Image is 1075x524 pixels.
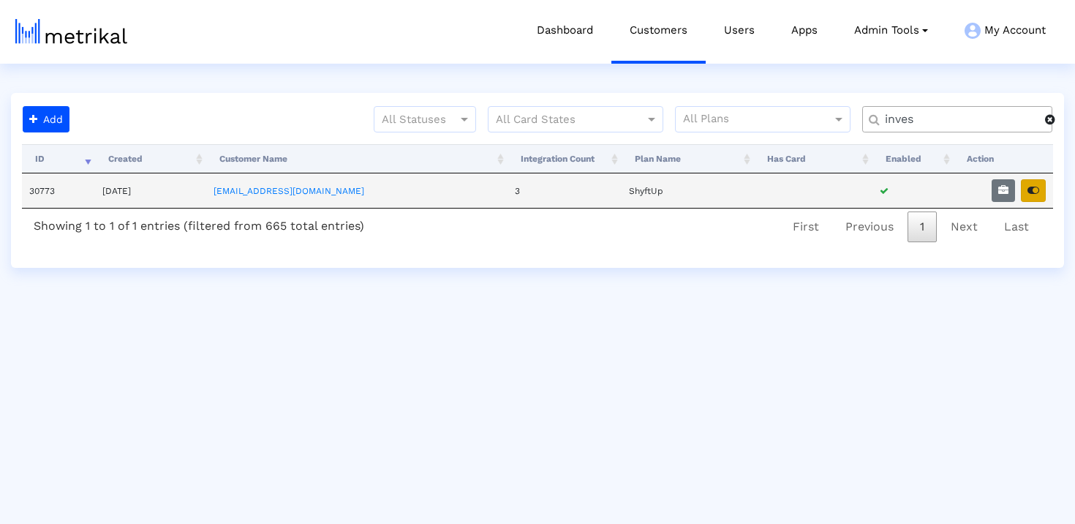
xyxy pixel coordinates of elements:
[95,173,205,208] td: [DATE]
[965,23,981,39] img: my-account-menu-icon.png
[622,144,754,173] th: Plan Name: activate to sort column ascending
[992,212,1041,242] a: Last
[954,144,1053,173] th: Action
[908,212,937,242] a: 1
[214,186,364,196] a: [EMAIL_ADDRESS][DOMAIN_NAME]
[938,212,990,242] a: Next
[683,111,834,130] input: All Plans
[15,19,127,44] img: metrical-logo-light.png
[23,106,69,132] button: Add
[622,173,754,208] td: ShyftUp
[508,144,622,173] th: Integration Count: activate to sort column ascending
[508,173,622,208] td: 3
[780,212,831,242] a: First
[833,212,906,242] a: Previous
[22,209,376,239] div: Showing 1 to 1 of 1 entries (filtered from 665 total entries)
[22,144,95,173] th: ID: activate to sort column ascending
[22,173,95,208] td: 30773
[496,111,629,130] input: All Card States
[95,144,205,173] th: Created: activate to sort column ascending
[206,144,508,173] th: Customer Name: activate to sort column ascending
[754,144,872,173] th: Has Card: activate to sort column ascending
[875,112,1045,127] input: Customer Name
[872,144,954,173] th: Enabled: activate to sort column ascending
